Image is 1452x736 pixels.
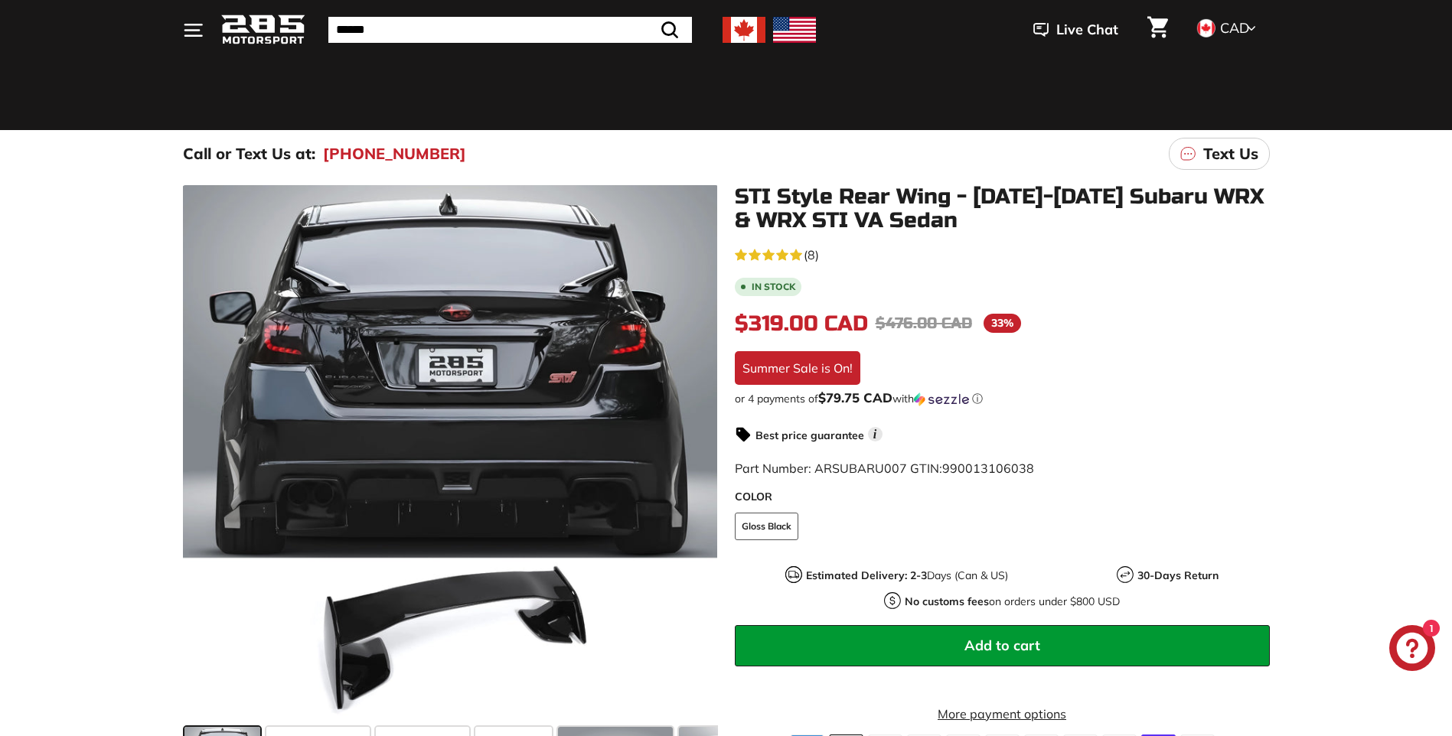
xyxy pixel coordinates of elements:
span: $79.75 CAD [818,389,892,405]
input: Search [328,17,692,43]
span: $476.00 CAD [876,314,972,333]
span: (8) [804,246,819,264]
p: Text Us [1203,142,1258,165]
span: $319.00 CAD [735,311,868,337]
a: 4.6 rating (8 votes) [735,244,1270,264]
label: COLOR [735,489,1270,505]
span: i [868,427,883,441]
inbox-online-store-chat: Shopify online store chat [1385,625,1440,675]
a: Cart [1138,4,1177,56]
b: In stock [752,282,795,291]
strong: 30-Days Return [1137,568,1219,582]
span: Part Number: ARSUBARU007 GTIN: [735,461,1034,476]
img: Sezzle [914,392,969,406]
div: or 4 payments of with [735,391,1270,406]
span: CAD [1220,19,1249,37]
div: or 4 payments of$79.75 CADwithSezzle Click to learn more about Sezzle [735,391,1270,406]
strong: Best price guarantee [755,428,864,442]
span: Live Chat [1056,20,1118,40]
span: 33% [984,314,1021,333]
strong: No customs fees [905,594,989,608]
a: More payment options [735,705,1270,723]
div: Summer Sale is On! [735,351,860,385]
a: [PHONE_NUMBER] [323,142,466,165]
p: Days (Can & US) [806,568,1008,584]
span: Add to cart [964,637,1040,654]
strong: Estimated Delivery: 2-3 [806,568,927,582]
h1: STI Style Rear Wing - [DATE]-[DATE] Subaru WRX & WRX STI VA Sedan [735,185,1270,233]
button: Add to cart [735,625,1270,666]
a: Text Us [1169,138,1270,170]
p: on orders under $800 USD [905,594,1120,610]
button: Live Chat [1013,11,1138,49]
span: 990013106038 [942,461,1034,476]
img: Logo_285_Motorsport_areodynamics_components [221,12,305,48]
p: Call or Text Us at: [183,142,315,165]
